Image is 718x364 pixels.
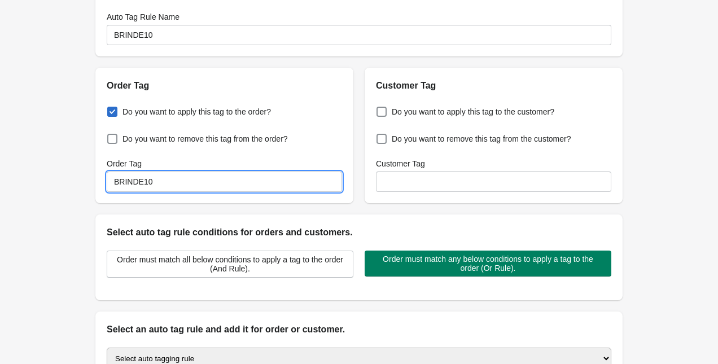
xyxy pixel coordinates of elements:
[392,106,554,117] span: Do you want to apply this tag to the customer?
[365,251,611,277] button: Order must match any below conditions to apply a tag to the order (Or Rule).
[122,133,288,144] span: Do you want to remove this tag from the order?
[122,106,271,117] span: Do you want to apply this tag to the order?
[392,133,571,144] span: Do you want to remove this tag from the customer?
[374,255,602,273] span: Order must match any below conditions to apply a tag to the order (Or Rule).
[107,226,611,239] h2: Select auto tag rule conditions for orders and customers.
[107,11,179,23] label: Auto Tag Rule Name
[376,158,425,169] label: Customer Tag
[376,79,611,93] h2: Customer Tag
[116,255,344,273] span: Order must match all below conditions to apply a tag to the order (And Rule).
[107,323,611,336] h2: Select an auto tag rule and add it for order or customer.
[107,158,142,169] label: Order Tag
[107,79,342,93] h2: Order Tag
[107,251,353,278] button: Order must match all below conditions to apply a tag to the order (And Rule).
